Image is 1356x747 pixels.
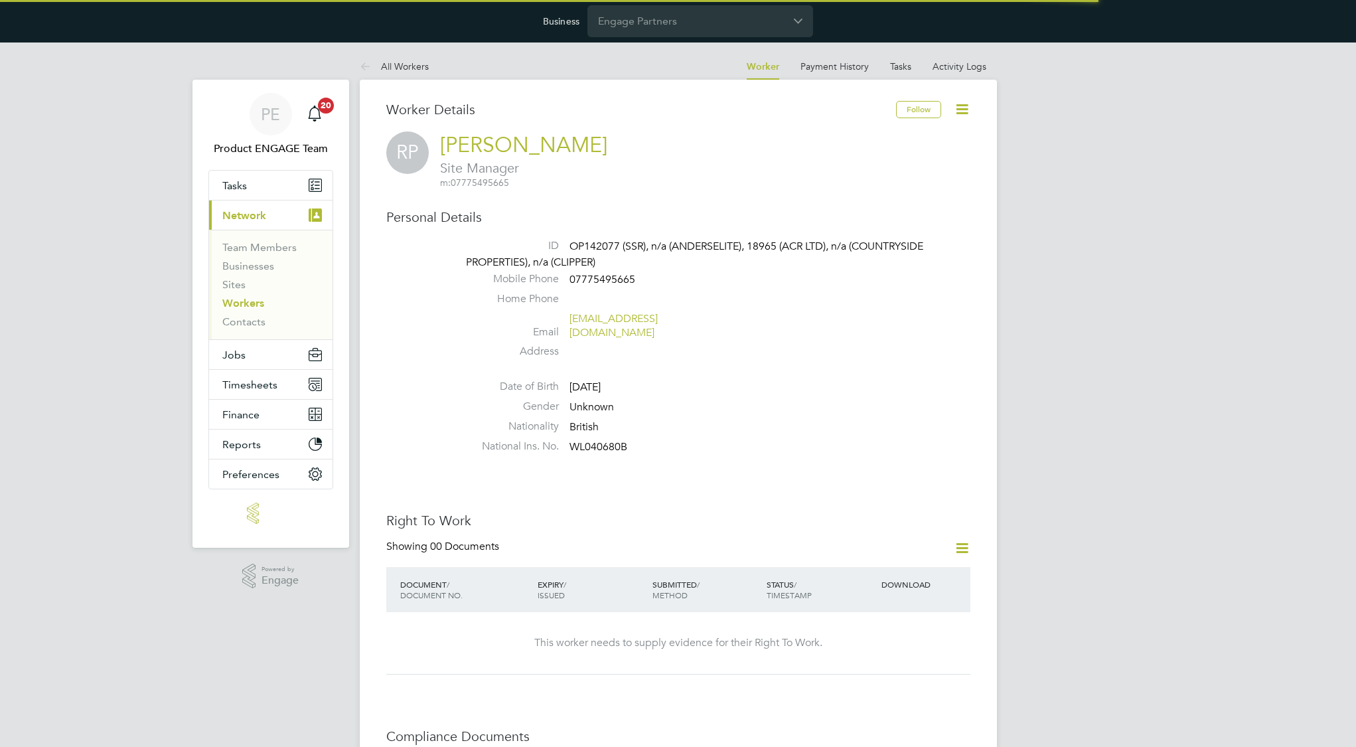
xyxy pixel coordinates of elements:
label: Business [543,15,579,27]
button: Follow [896,101,941,118]
h3: Personal Details [386,208,970,226]
span: Engage [262,575,299,586]
label: Address [466,345,559,359]
label: Nationality [466,420,559,434]
label: ID [466,239,559,253]
span: Timesheets [222,378,277,391]
label: Home Phone [466,292,559,306]
span: [DATE] [569,380,601,394]
div: Network [209,230,333,339]
a: Team Members [222,241,297,254]
h3: Worker Details [386,101,896,118]
img: engage-logo-retina.png [247,503,295,524]
a: Tasks [209,171,333,200]
span: 00 Documents [430,540,499,553]
span: / [447,579,449,590]
button: Network [209,201,333,230]
div: DOWNLOAD [878,572,970,596]
span: British [569,420,599,434]
span: Powered by [262,564,299,575]
span: ISSUED [538,590,565,600]
span: / [564,579,566,590]
h3: Compliance Documents [386,728,970,745]
span: OP142077 (SSR), n/a (ANDERSELITE), 18965 (ACR LTD), n/a (COUNTRYSIDE PROPERTIES), n/a (CLIPPER) [466,240,923,269]
label: National Ins. No. [466,440,559,454]
span: Tasks [222,179,247,192]
a: [EMAIL_ADDRESS][DOMAIN_NAME] [569,312,658,339]
a: Activity Logs [933,60,986,72]
span: METHOD [652,590,688,600]
label: Date of Birth [466,380,559,394]
div: SUBMITTED [649,572,764,607]
span: PE [261,106,280,123]
label: Gender [466,400,559,414]
a: Businesses [222,260,274,272]
a: Powered byEngage [242,564,299,589]
a: Sites [222,278,246,291]
span: RP [386,131,429,174]
a: Contacts [222,315,265,328]
a: All Workers [360,60,429,72]
a: [PERSON_NAME] [440,132,607,158]
span: Reports [222,438,261,451]
div: Showing [386,540,502,554]
a: 20 [301,93,328,135]
a: Tasks [890,60,911,72]
a: Go to home page [208,503,333,524]
span: Site Manager [440,159,607,177]
span: / [794,579,796,590]
a: PEProduct ENGAGE Team [208,93,333,157]
span: Finance [222,408,260,421]
span: Preferences [222,468,279,481]
button: Finance [209,400,333,429]
h3: Right To Work [386,512,970,529]
button: Jobs [209,340,333,369]
span: TIMESTAMP [767,590,812,600]
div: This worker needs to supply evidence for their Right To Work. [400,636,957,650]
button: Preferences [209,459,333,489]
div: DOCUMENT [397,572,534,607]
button: Reports [209,430,333,459]
span: 07775495665 [569,274,635,287]
div: STATUS [763,572,878,607]
label: Email [466,325,559,339]
span: Product ENGAGE Team [208,141,333,157]
label: Mobile Phone [466,272,559,286]
span: WL040680B [569,440,627,454]
a: Worker [747,61,779,72]
nav: Main navigation [192,80,349,548]
a: Payment History [800,60,869,72]
button: Timesheets [209,370,333,399]
span: Jobs [222,349,246,361]
span: DOCUMENT NO. [400,590,463,600]
span: m: [440,177,451,189]
span: / [697,579,700,590]
div: EXPIRY [534,572,649,607]
span: 07775495665 [440,177,509,189]
span: 20 [318,98,334,114]
a: Workers [222,297,264,309]
span: Network [222,209,266,222]
span: Unknown [569,400,614,414]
